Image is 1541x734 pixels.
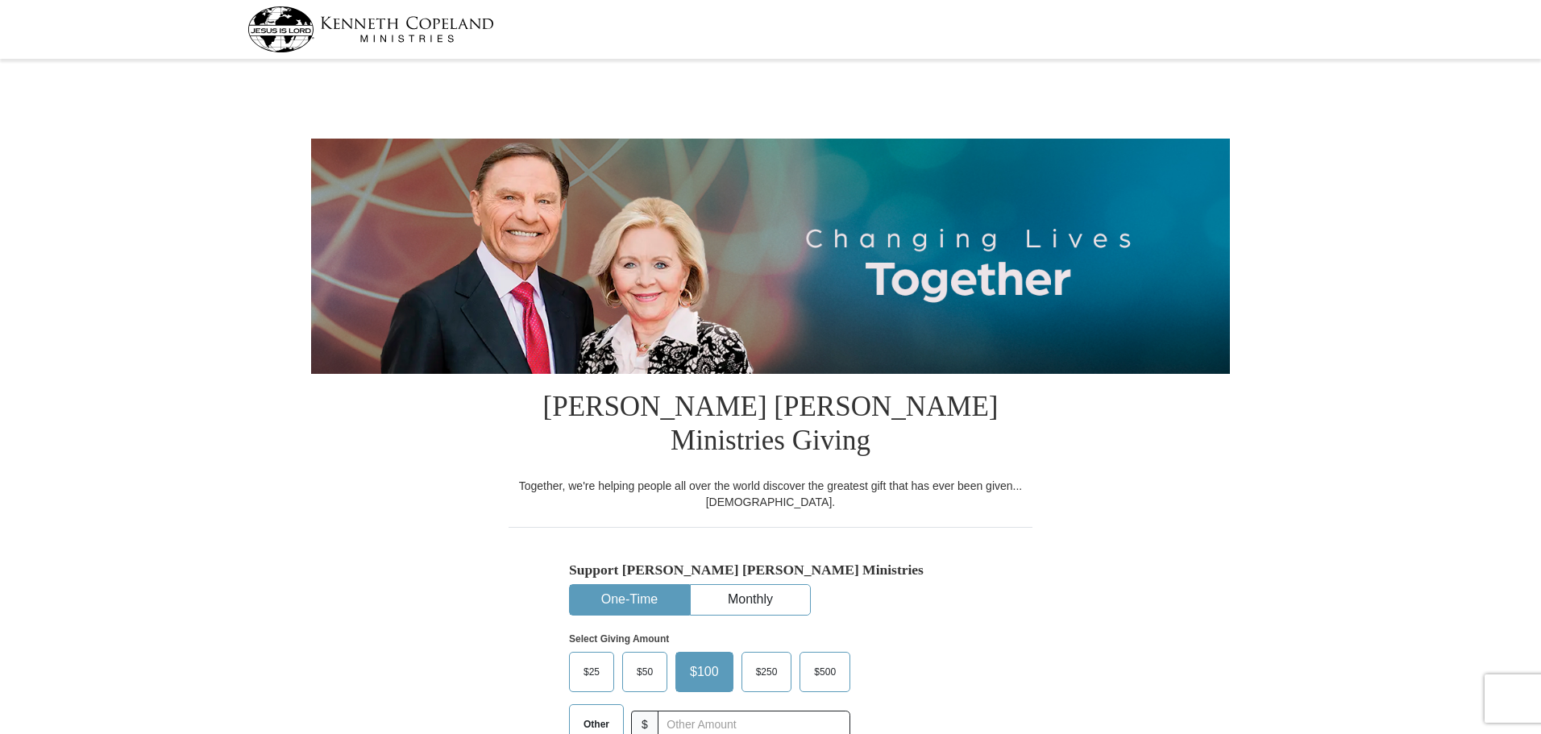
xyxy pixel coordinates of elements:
[509,478,1032,510] div: Together, we're helping people all over the world discover the greatest gift that has ever been g...
[247,6,494,52] img: kcm-header-logo.svg
[570,585,689,615] button: One-Time
[691,585,810,615] button: Monthly
[569,562,972,578] h5: Support [PERSON_NAME] [PERSON_NAME] Ministries
[748,660,786,684] span: $250
[806,660,844,684] span: $500
[569,633,669,645] strong: Select Giving Amount
[682,660,727,684] span: $100
[575,660,608,684] span: $25
[509,374,1032,478] h1: [PERSON_NAME] [PERSON_NAME] Ministries Giving
[629,660,661,684] span: $50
